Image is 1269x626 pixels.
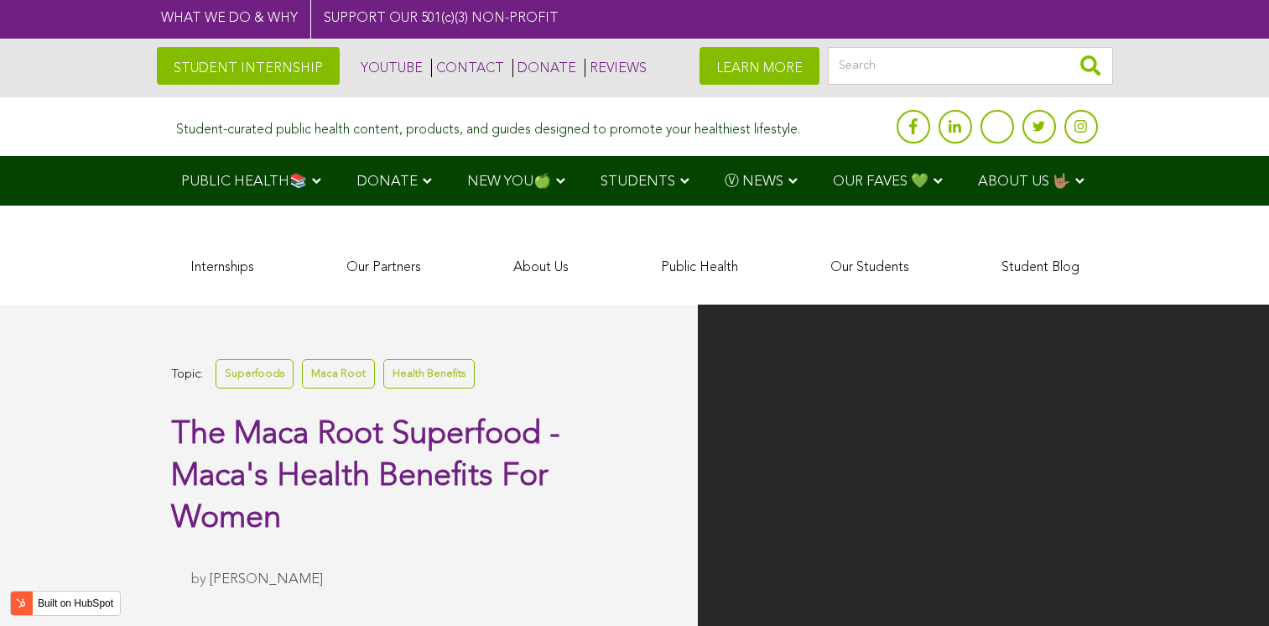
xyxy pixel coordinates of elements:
[210,572,323,587] a: [PERSON_NAME]
[191,572,206,587] span: by
[1185,545,1269,626] iframe: Chat Widget
[157,156,1113,206] div: Navigation Menu
[700,47,819,85] a: LEARN MORE
[431,59,504,77] a: CONTACT
[356,59,423,77] a: YOUTUBE
[467,175,551,189] span: NEW YOU🍏
[11,593,31,613] img: HubSpot sprocket logo
[181,175,307,189] span: PUBLIC HEALTH📚
[978,175,1070,189] span: ABOUT US 🤟🏽
[157,47,340,85] a: STUDENT INTERNSHIP
[171,363,203,386] span: Topic:
[725,175,783,189] span: Ⓥ NEWS
[828,47,1113,85] input: Search
[833,175,928,189] span: OUR FAVES 💚
[171,419,560,535] span: The Maca Root Superfood - Maca's Health Benefits For Women
[31,592,120,614] label: Built on HubSpot
[10,591,121,616] button: Built on HubSpot
[302,359,375,389] a: Maca Root
[383,359,475,389] a: Health Benefits
[216,359,294,389] a: Superfoods
[601,175,675,189] span: STUDENTS
[512,59,576,77] a: DONATE
[176,114,800,138] div: Student-curated public health content, products, and guides designed to promote your healthiest l...
[356,175,418,189] span: DONATE
[585,59,647,77] a: REVIEWS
